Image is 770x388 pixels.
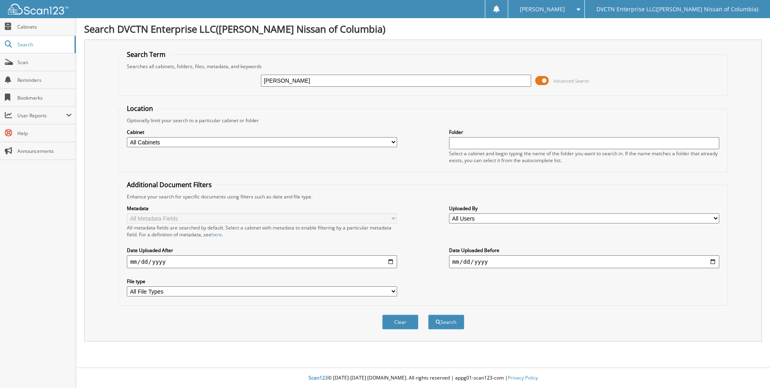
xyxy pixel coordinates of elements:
[308,374,328,381] span: Scan123
[730,349,770,388] iframe: Chat Widget
[17,41,70,48] span: Search
[449,205,719,212] label: Uploaded By
[8,4,68,15] img: scan123-logo-white.svg
[449,255,719,268] input: end
[127,224,397,238] div: All metadata fields are searched by default. Select a cabinet with metadata to enable filtering b...
[84,22,762,35] h1: Search DVCTN Enterprise LLC([PERSON_NAME] Nissan of Columbia)
[127,255,397,268] input: start
[127,205,397,212] label: Metadata
[17,77,72,83] span: Reminders
[382,315,418,330] button: Clear
[123,193,723,200] div: Enhance your search for specific documents using filters such as date and file type.
[127,278,397,285] label: File type
[449,129,719,136] label: Folder
[123,50,170,59] legend: Search Term
[17,112,66,119] span: User Reports
[449,150,719,164] div: Select a cabinet and begin typing the name of the folder you want to search in. If the name match...
[127,129,397,136] label: Cabinet
[17,23,72,30] span: Cabinets
[428,315,464,330] button: Search
[17,59,72,66] span: Scan
[520,7,565,12] span: [PERSON_NAME]
[17,130,72,137] span: Help
[211,231,222,238] a: here
[127,247,397,254] label: Date Uploaded After
[123,180,216,189] legend: Additional Document Filters
[123,117,723,124] div: Optionally limit your search to a particular cabinet or folder
[508,374,538,381] a: Privacy Policy
[17,148,72,154] span: Announcements
[17,94,72,101] span: Bookmarks
[449,247,719,254] label: Date Uploaded Before
[123,63,723,70] div: Searches all cabinets, folders, files, metadata, and keywords
[596,7,758,12] span: DVCTN Enterprise LLC([PERSON_NAME] Nissan of Columbia)
[123,104,157,113] legend: Location
[553,78,589,84] span: Advanced Search
[76,368,770,388] div: © [DATE]-[DATE] [DOMAIN_NAME]. All rights reserved | appg01-scan123-com |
